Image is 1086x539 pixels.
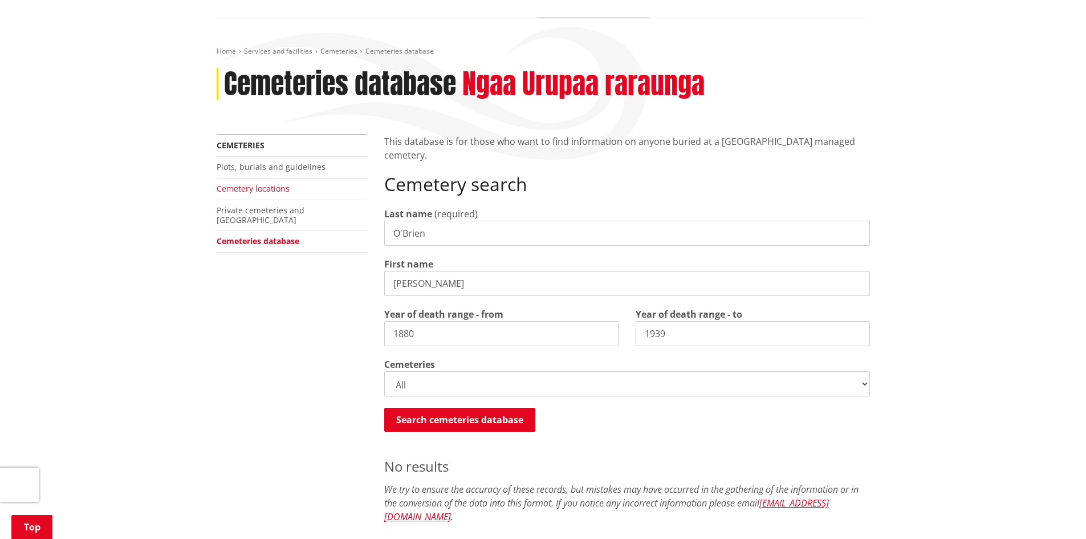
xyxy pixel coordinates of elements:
a: Cemeteries [320,46,357,56]
p: No results [384,456,870,477]
a: [EMAIL_ADDRESS][DOMAIN_NAME] [384,497,829,523]
h1: Cemeteries database [224,68,456,101]
span: Cemeteries database [365,46,434,56]
a: Plots, burials and guidelines [217,161,326,172]
input: e.g. 2025 [636,321,870,346]
a: Home [217,46,236,56]
label: First name [384,257,433,271]
em: We try to ensure the accuracy of these records, but mistakes may have occurred in the gathering o... [384,483,859,523]
h2: Cemetery search [384,173,870,195]
p: This database is for those who want to find information on anyone buried at a [GEOGRAPHIC_DATA] m... [384,135,870,162]
a: Top [11,515,52,539]
label: Year of death range - to [636,307,742,321]
input: e.g. John [384,271,870,296]
a: Cemetery locations [217,183,290,194]
input: e.g. Smith [384,221,870,246]
button: Search cemeteries database [384,408,535,432]
label: Cemeteries [384,358,435,371]
label: Year of death range - from [384,307,503,321]
a: Private cemeteries and [GEOGRAPHIC_DATA] [217,205,304,225]
a: Cemeteries [217,140,265,151]
span: (required) [434,208,478,220]
a: Cemeteries database [217,236,299,246]
a: Services and facilities [244,46,312,56]
iframe: Messenger Launcher [1034,491,1075,532]
label: Last name [384,207,432,221]
h2: Ngaa Urupaa raraunga [462,68,705,101]
input: e.g. 1860 [384,321,619,346]
nav: breadcrumb [217,47,870,56]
